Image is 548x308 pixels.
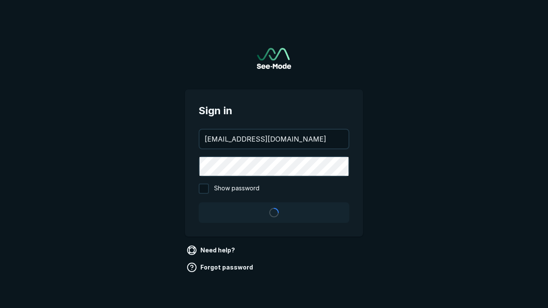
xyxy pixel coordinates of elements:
a: Go to sign in [257,48,291,69]
a: Need help? [185,243,238,257]
input: your@email.com [200,130,348,148]
a: Forgot password [185,261,256,274]
span: Show password [214,184,259,194]
img: See-Mode Logo [257,48,291,69]
span: Sign in [199,103,349,118]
